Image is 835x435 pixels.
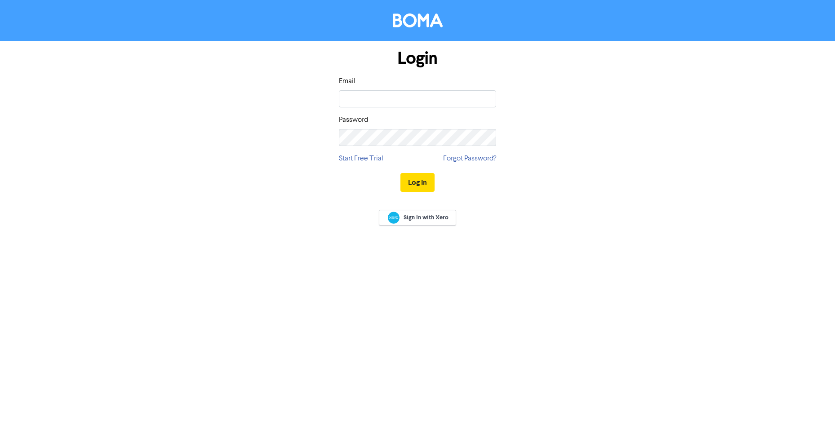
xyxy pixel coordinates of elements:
[339,76,355,87] label: Email
[443,153,496,164] a: Forgot Password?
[339,153,383,164] a: Start Free Trial
[339,115,368,125] label: Password
[339,48,496,69] h1: Login
[400,173,435,192] button: Log In
[393,13,443,27] img: BOMA Logo
[379,210,456,226] a: Sign In with Xero
[404,213,449,222] span: Sign In with Xero
[388,212,400,224] img: Xero logo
